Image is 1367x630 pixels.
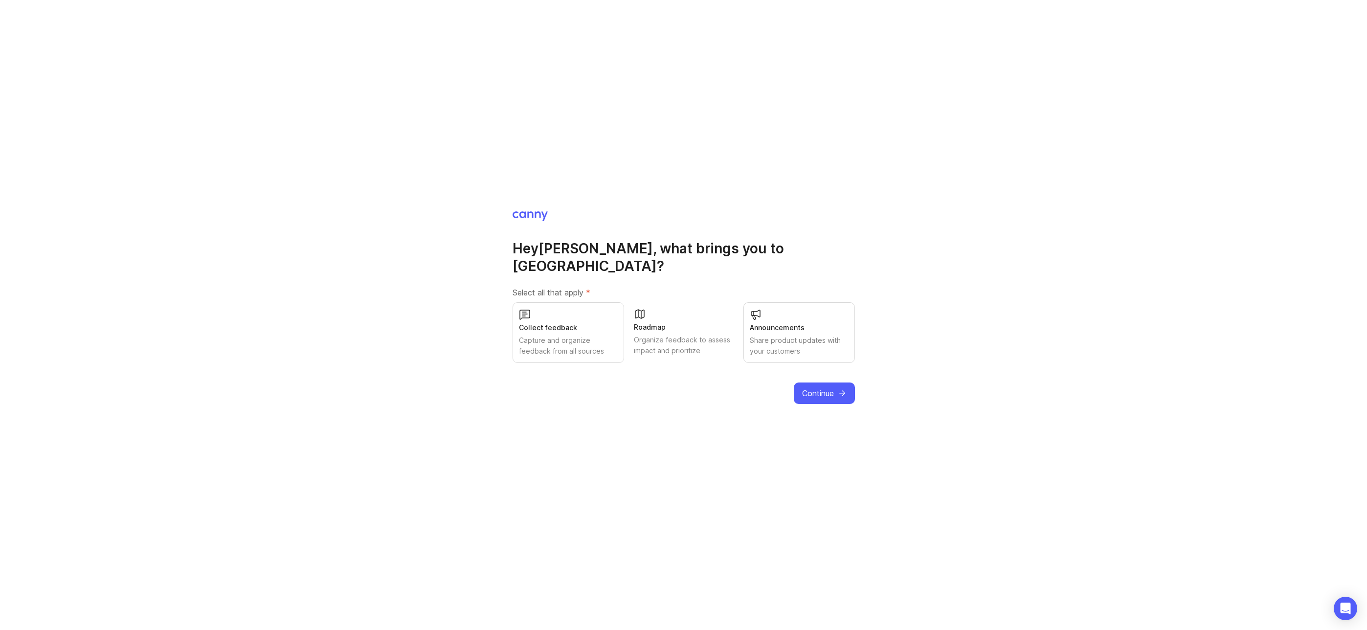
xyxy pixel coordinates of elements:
div: Announcements [750,322,849,333]
div: Organize feedback to assess impact and prioritize [634,335,734,356]
div: Share product updates with your customers [750,335,849,357]
button: RoadmapOrganize feedback to assess impact and prioritize [628,302,740,363]
label: Select all that apply [513,287,855,298]
button: Collect feedbackCapture and organize feedback from all sources [513,302,624,363]
button: Continue [794,382,855,404]
div: Roadmap [634,322,734,333]
div: Open Intercom Messenger [1334,597,1357,620]
button: AnnouncementsShare product updates with your customers [743,302,855,363]
span: Continue [802,387,834,399]
div: Collect feedback [519,322,618,333]
h1: Hey [PERSON_NAME] , what brings you to [GEOGRAPHIC_DATA]? [513,240,855,275]
div: Capture and organize feedback from all sources [519,335,618,357]
img: Canny Home [513,211,548,221]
